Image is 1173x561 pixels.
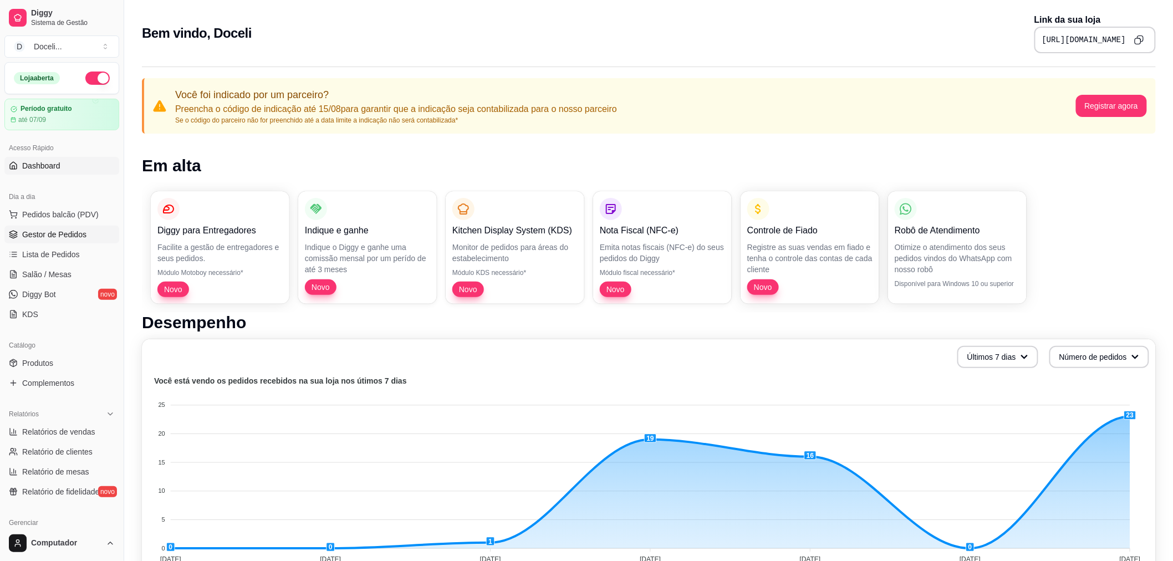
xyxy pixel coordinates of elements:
button: Registrar agora [1076,95,1147,117]
span: Sistema de Gestão [31,18,115,27]
a: DiggySistema de Gestão [4,4,119,31]
button: Alterar Status [85,72,110,85]
button: Nota Fiscal (NFC-e)Emita notas fiscais (NFC-e) do seus pedidos do DiggyMódulo fiscal necessário*Novo [593,191,732,304]
span: Diggy Bot [22,289,56,300]
a: Lista de Pedidos [4,246,119,263]
p: Controle de Fiado [747,224,873,237]
p: Facilite a gestão de entregadores e seus pedidos. [157,242,283,264]
div: Gerenciar [4,514,119,532]
p: Nota Fiscal (NFC-e) [600,224,725,237]
span: Gestor de Pedidos [22,229,86,240]
tspan: 15 [159,459,165,466]
button: Select a team [4,35,119,58]
a: Relatório de clientes [4,443,119,461]
a: Relatórios de vendas [4,423,119,441]
p: Monitor de pedidos para áreas do estabelecimento [452,242,578,264]
div: Dia a dia [4,188,119,206]
div: Catálogo [4,336,119,354]
span: Novo [307,282,334,293]
span: Produtos [22,358,53,369]
p: Registre as suas vendas em fiado e tenha o controle das contas de cada cliente [747,242,873,275]
tspan: 20 [159,430,165,437]
div: Doceli ... [34,41,62,52]
button: Robô de AtendimentoOtimize o atendimento dos seus pedidos vindos do WhatsApp com nosso robôDispon... [888,191,1027,304]
pre: [URL][DOMAIN_NAME] [1042,34,1126,45]
p: Módulo fiscal necessário* [600,268,725,277]
span: Complementos [22,378,74,389]
a: Complementos [4,374,119,392]
button: Copy to clipboard [1130,31,1148,49]
p: Otimize o atendimento dos seus pedidos vindos do WhatsApp com nosso robô [895,242,1020,275]
p: Módulo KDS necessário* [452,268,578,277]
a: Diggy Botnovo [4,285,119,303]
p: Emita notas fiscais (NFC-e) do seus pedidos do Diggy [600,242,725,264]
a: Relatório de mesas [4,463,119,481]
p: Módulo Motoboy necessário* [157,268,283,277]
span: Computador [31,538,101,548]
span: Novo [602,284,629,295]
button: Diggy para EntregadoresFacilite a gestão de entregadores e seus pedidos.Módulo Motoboy necessário... [151,191,289,304]
p: Preencha o código de indicação até 15/08 para garantir que a indicação seja contabilizada para o ... [175,103,617,116]
span: Lista de Pedidos [22,249,80,260]
a: Produtos [4,354,119,372]
tspan: 5 [162,516,165,523]
span: Relatório de mesas [22,466,89,477]
span: Novo [455,284,482,295]
tspan: 0 [162,545,165,552]
a: KDS [4,305,119,323]
h1: Em alta [142,156,1156,176]
a: Gestor de Pedidos [4,226,119,243]
p: Se o código do parceiro não for preenchido até a data limite a indicação não será contabilizada* [175,116,617,125]
div: Loja aberta [14,72,60,84]
a: Dashboard [4,157,119,175]
a: Período gratuitoaté 07/09 [4,99,119,130]
h1: Desempenho [142,313,1156,333]
span: Diggy [31,8,115,18]
article: Período gratuito [21,105,72,113]
p: Diggy para Entregadores [157,224,283,237]
article: até 07/09 [18,115,46,124]
span: Relatórios de vendas [22,426,95,437]
p: Kitchen Display System (KDS) [452,224,578,237]
tspan: 25 [159,402,165,409]
span: Pedidos balcão (PDV) [22,209,99,220]
text: Você está vendo os pedidos recebidos na sua loja nos útimos 7 dias [154,377,407,386]
span: Dashboard [22,160,60,171]
tspan: 10 [159,488,165,494]
button: Computador [4,530,119,557]
button: Últimos 7 dias [957,346,1038,368]
p: Indique e ganhe [305,224,430,237]
span: Relatórios [9,410,39,419]
div: Acesso Rápido [4,139,119,157]
button: Indique e ganheIndique o Diggy e ganhe uma comissão mensal por um perído de até 3 mesesNovo [298,191,437,304]
span: Novo [749,282,777,293]
span: Relatório de fidelidade [22,486,99,497]
p: Robô de Atendimento [895,224,1020,237]
button: Controle de FiadoRegistre as suas vendas em fiado e tenha o controle das contas de cada clienteNovo [741,191,879,304]
a: Relatório de fidelidadenovo [4,483,119,501]
a: Salão / Mesas [4,266,119,283]
button: Kitchen Display System (KDS)Monitor de pedidos para áreas do estabelecimentoMódulo KDS necessário... [446,191,584,304]
button: Número de pedidos [1049,346,1149,368]
p: Indique o Diggy e ganhe uma comissão mensal por um perído de até 3 meses [305,242,430,275]
button: Pedidos balcão (PDV) [4,206,119,223]
p: Disponível para Windows 10 ou superior [895,279,1020,288]
p: Link da sua loja [1034,13,1156,27]
span: Relatório de clientes [22,446,93,457]
span: D [14,41,25,52]
span: Salão / Mesas [22,269,72,280]
span: KDS [22,309,38,320]
h2: Bem vindo, Doceli [142,24,252,42]
p: Você foi indicado por um parceiro? [175,87,617,103]
span: Novo [160,284,187,295]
